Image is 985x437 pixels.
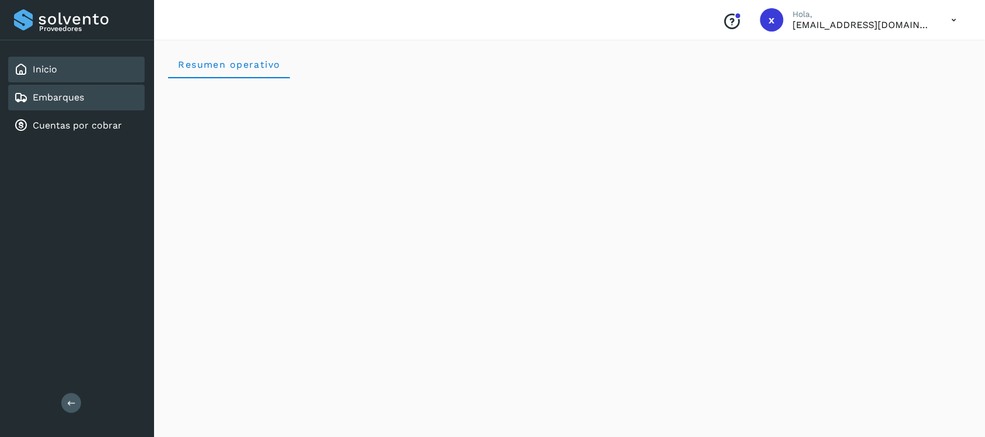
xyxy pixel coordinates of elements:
p: Hola, [793,9,933,19]
a: Inicio [33,64,57,75]
div: Inicio [8,57,145,82]
div: Cuentas por cobrar [8,113,145,138]
span: Resumen operativo [177,59,281,70]
p: Proveedores [39,25,140,33]
p: xmgm@transportesser.com.mx [793,19,933,30]
a: Embarques [33,92,84,103]
div: Embarques [8,85,145,110]
a: Cuentas por cobrar [33,120,122,131]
